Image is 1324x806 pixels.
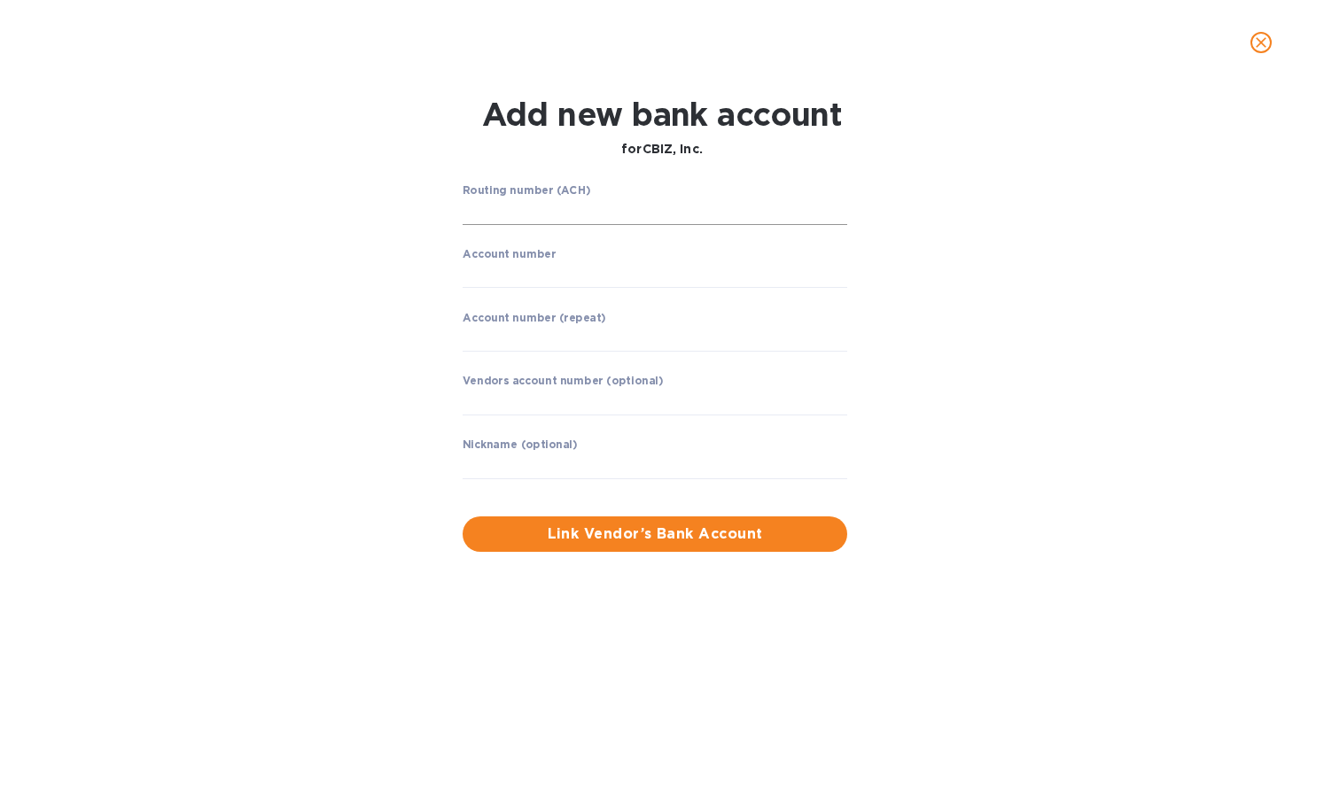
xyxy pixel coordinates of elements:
[463,185,590,196] label: Routing number (ACH)
[463,440,578,451] label: Nickname (optional)
[463,249,556,260] label: Account number
[463,376,663,387] label: Vendors account number (optional)
[1240,21,1282,64] button: close
[463,313,606,323] label: Account number (repeat)
[477,523,833,545] span: Link Vendor’s Bank Account
[482,96,843,133] h1: Add new bank account
[463,516,847,552] button: Link Vendor’s Bank Account
[621,142,703,156] b: for CBIZ, Inc.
